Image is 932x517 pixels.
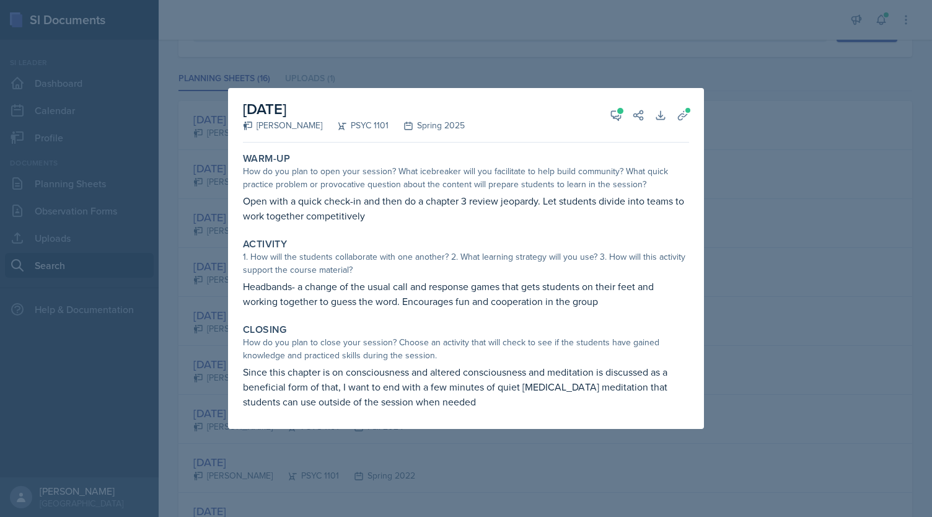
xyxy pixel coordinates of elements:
[243,165,689,191] div: How do you plan to open your session? What icebreaker will you facilitate to help build community...
[243,279,689,309] p: Headbands- a change of the usual call and response games that gets students on their feet and wor...
[243,250,689,276] div: 1. How will the students collaborate with one another? 2. What learning strategy will you use? 3....
[243,119,322,132] div: [PERSON_NAME]
[243,193,689,223] p: Open with a quick check-in and then do a chapter 3 review jeopardy. Let students divide into team...
[243,336,689,362] div: How do you plan to close your session? Choose an activity that will check to see if the students ...
[243,324,287,336] label: Closing
[243,98,465,120] h2: [DATE]
[243,238,287,250] label: Activity
[322,119,389,132] div: PSYC 1101
[243,152,291,165] label: Warm-Up
[243,365,689,409] p: Since this chapter is on consciousness and altered consciousness and meditation is discussed as a...
[389,119,465,132] div: Spring 2025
